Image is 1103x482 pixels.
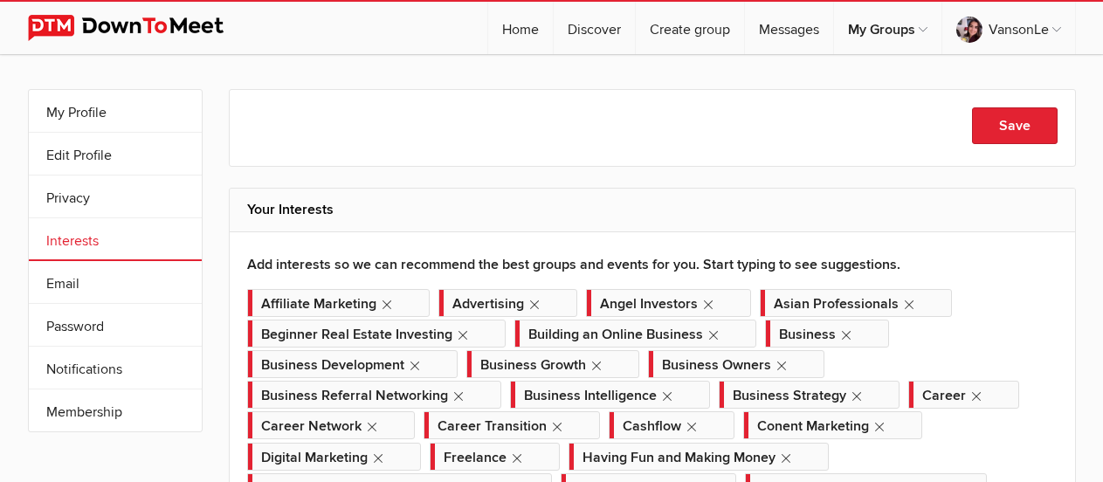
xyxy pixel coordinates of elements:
delete-icon: Remove tag [681,412,699,426]
h3: Add interests so we can recommend the best groups and events for you. Start typing to see suggest... [247,245,1058,284]
div: Angel Investors [600,290,698,318]
div: Career Transition [438,412,547,440]
delete-icon: Remove tag [846,382,864,396]
a: Membership [29,389,202,431]
div: Advertising [452,290,524,318]
a: Create group [636,2,744,54]
delete-icon: Remove tag [524,290,541,304]
div: Angel Investors [600,290,715,318]
div: Affiliate Marketing [261,290,394,318]
a: Email [29,261,202,303]
div: Business Owners [662,351,771,379]
delete-icon: Remove tag [368,444,385,458]
div: Career [922,382,966,410]
div: Business Growth [480,351,603,379]
div: Asian Professionals [774,290,916,318]
div: Cashflow [623,412,681,440]
delete-icon: Remove tag [771,351,789,365]
div: Business Development [261,351,422,379]
a: Privacy [29,176,202,217]
a: Interests [29,218,202,260]
delete-icon: Remove tag [657,382,674,396]
a: Edit Profile [29,133,202,175]
div: Business Growth [480,351,586,379]
delete-icon: Remove tag [698,290,715,304]
delete-icon: Remove tag [452,320,470,334]
div: Business Owners [662,351,789,379]
div: Business Referral Networking [261,382,448,410]
delete-icon: Remove tag [362,412,379,426]
delete-icon: Remove tag [966,382,983,396]
a: Messages [745,2,833,54]
a: Notifications [29,347,202,389]
div: Asian Professionals [774,290,899,318]
div: Business Strategy [733,382,846,410]
div: Conent Marketing [757,412,886,440]
delete-icon: Remove tag [404,351,422,365]
delete-icon: Remove tag [376,290,394,304]
div: Freelance [444,444,524,472]
div: Building an Online Business [528,320,703,348]
div: Digital Marketing [261,444,368,472]
delete-icon: Remove tag [547,412,564,426]
a: VansonLe [942,2,1075,54]
a: Discover [554,2,635,54]
a: Home [488,2,553,54]
delete-icon: Remove tag [776,444,793,458]
delete-icon: Remove tag [586,351,603,365]
a: My Profile [29,90,202,132]
h2: Your Interests [247,189,1058,231]
delete-icon: Remove tag [703,320,720,334]
div: Conent Marketing [757,412,869,440]
div: Beginner Real Estate Investing [261,320,470,348]
div: Beginner Real Estate Investing [261,320,452,348]
div: Business Intelligence [524,382,674,410]
div: Digital Marketing [261,444,385,472]
div: Affiliate Marketing [261,290,376,318]
div: Career Transition [438,412,564,440]
delete-icon: Remove tag [869,412,886,426]
div: Building an Online Business [528,320,720,348]
div: Career Network [261,412,362,440]
div: Career Network [261,412,379,440]
div: Business Intelligence [524,382,657,410]
div: Business Development [261,351,404,379]
div: Business Strategy [733,382,864,410]
button: Save [972,107,1058,144]
div: Career [922,382,983,410]
div: Business Referral Networking [261,382,465,410]
a: My Groups [834,2,941,54]
a: Password [29,304,202,346]
img: DownToMeet [28,15,251,41]
delete-icon: Remove tag [448,382,465,396]
div: Cashflow [623,412,699,440]
delete-icon: Remove tag [836,320,853,334]
div: Business [779,320,853,348]
div: Advertising [452,290,541,318]
div: Having Fun and Making Money [583,444,793,472]
delete-icon: Remove tag [899,290,916,304]
div: Business [779,320,836,348]
delete-icon: Remove tag [507,444,524,458]
div: Having Fun and Making Money [583,444,776,472]
div: Freelance [444,444,507,472]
